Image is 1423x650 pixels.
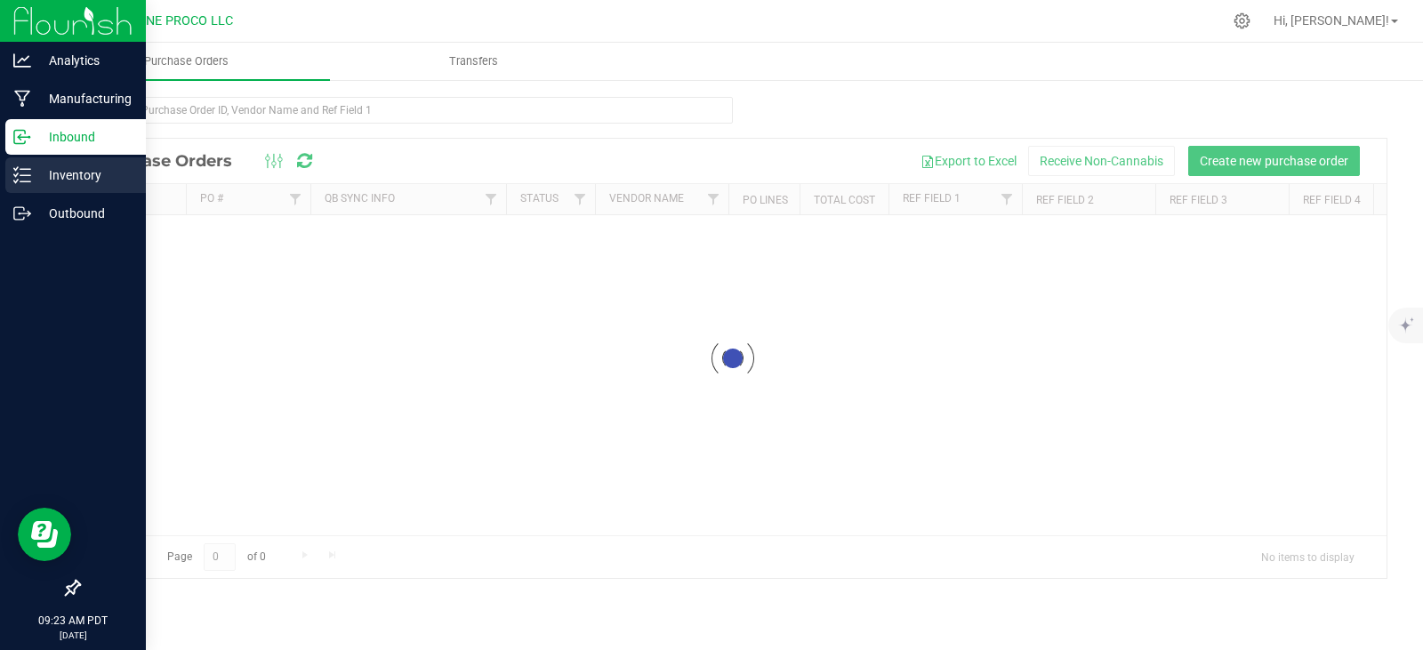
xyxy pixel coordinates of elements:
[1274,13,1389,28] span: Hi, [PERSON_NAME]!
[13,166,31,184] inline-svg: Inventory
[18,508,71,561] iframe: Resource center
[31,88,138,109] p: Manufacturing
[31,165,138,186] p: Inventory
[13,128,31,146] inline-svg: Inbound
[31,126,138,148] p: Inbound
[13,52,31,69] inline-svg: Analytics
[120,53,253,69] span: Purchase Orders
[1231,12,1253,29] div: Manage settings
[13,205,31,222] inline-svg: Outbound
[43,43,330,80] a: Purchase Orders
[130,13,233,28] span: DUNE PROCO LLC
[425,53,522,69] span: Transfers
[78,97,733,124] input: Search Purchase Order ID, Vendor Name and Ref Field 1
[13,90,31,108] inline-svg: Manufacturing
[31,203,138,224] p: Outbound
[31,50,138,71] p: Analytics
[8,613,138,629] p: 09:23 AM PDT
[330,43,617,80] a: Transfers
[8,629,138,642] p: [DATE]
